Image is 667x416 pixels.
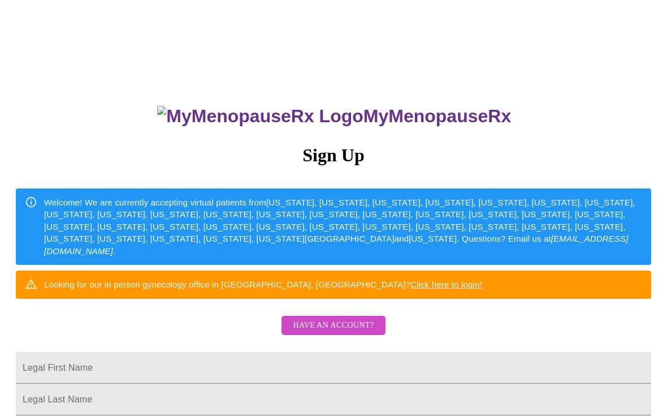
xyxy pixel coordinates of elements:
[279,328,388,338] a: Have an account?
[44,234,628,255] em: [EMAIL_ADDRESS][DOMAIN_NAME]
[16,145,651,166] h3: Sign Up
[18,106,652,127] h3: MyMenopauseRx
[281,316,385,336] button: Have an account?
[293,319,374,333] span: Have an account?
[157,106,363,127] img: MyMenopauseRx Logo
[44,274,482,295] div: Looking for our in person gynecology office in [GEOGRAPHIC_DATA], [GEOGRAPHIC_DATA]?
[44,192,642,261] div: Welcome! We are currently accepting virtual patients from [US_STATE], [US_STATE], [US_STATE], [US...
[410,280,482,289] a: Click here to login!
